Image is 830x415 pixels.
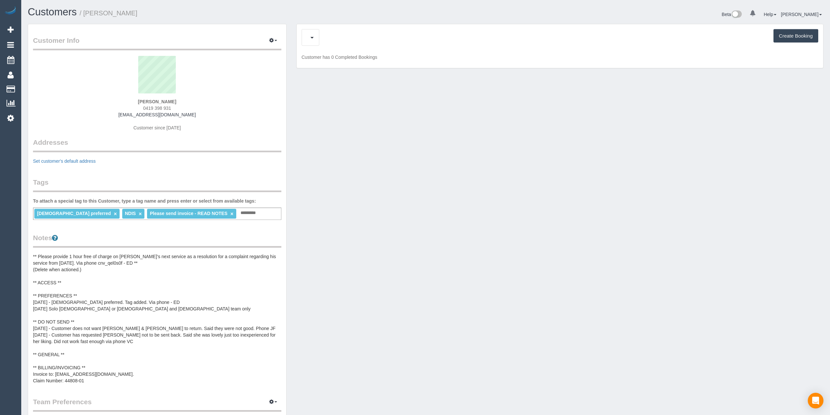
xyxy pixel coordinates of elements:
button: Create Booking [773,29,818,43]
legend: Tags [33,177,281,192]
a: Beta [722,12,742,17]
legend: Notes [33,233,281,248]
pre: ** Please provide 1 hour free of charge on [PERSON_NAME]'s next service as a resolution for a com... [33,253,281,384]
label: To attach a special tag to this Customer, type a tag name and press enter or select from availabl... [33,198,256,204]
div: Open Intercom Messenger [808,393,823,408]
img: Automaid Logo [4,7,17,16]
legend: Team Preferences [33,397,281,412]
span: Please send invoice - READ NOTES [150,211,227,216]
span: NDIS [125,211,136,216]
small: / [PERSON_NAME] [80,9,138,17]
a: × [230,211,233,217]
a: Help [764,12,776,17]
span: [DEMOGRAPHIC_DATA] preferred [37,211,111,216]
span: 0419 398 931 [143,106,171,111]
strong: [PERSON_NAME] [138,99,176,104]
a: Customers [28,6,77,18]
span: Customer since [DATE] [133,125,181,130]
legend: Customer Info [33,36,281,50]
a: [EMAIL_ADDRESS][DOMAIN_NAME] [118,112,196,117]
p: Customer has 0 Completed Bookings [302,54,818,60]
img: New interface [731,10,742,19]
a: [PERSON_NAME] [781,12,822,17]
a: Set customer's default address [33,158,96,164]
a: × [114,211,117,217]
a: × [139,211,142,217]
